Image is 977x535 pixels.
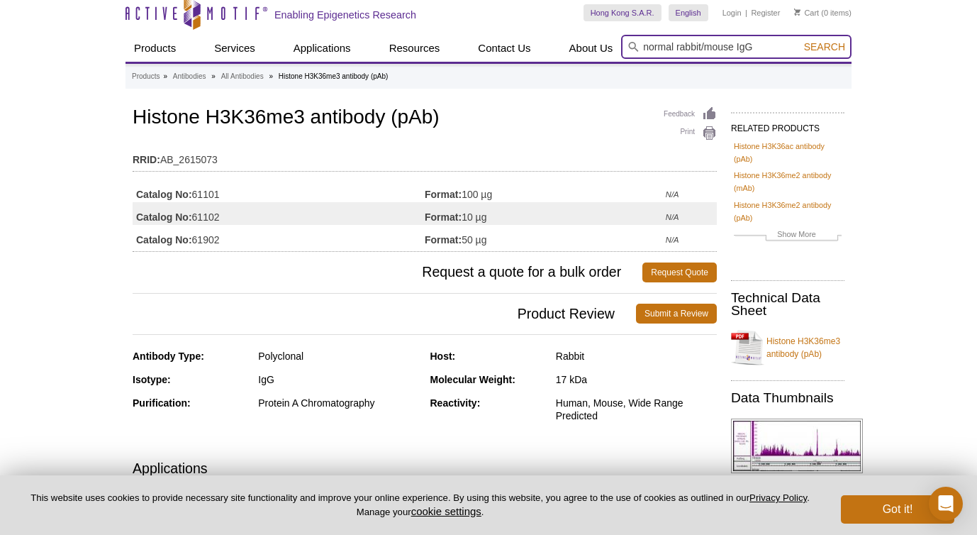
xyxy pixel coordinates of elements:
[731,392,844,404] h2: Data Thumbnails
[751,8,780,18] a: Register
[133,202,425,225] td: 61102
[133,225,425,248] td: 61902
[666,202,717,225] td: N/A
[734,169,842,194] a: Histone H3K36me2 antibody (mAb)
[800,40,849,53] button: Search
[561,35,622,62] a: About Us
[642,263,717,282] a: Request Quote
[929,487,963,521] div: Open Intercom Messenger
[841,495,954,524] button: Got it!
[731,292,844,317] h2: Technical Data Sheet
[804,41,845,53] span: Search
[621,35,852,59] input: Keyword, Cat. No.
[136,188,192,201] strong: Catalog No:
[430,374,515,385] strong: Molecular Weight:
[556,350,717,363] div: Rabbit
[666,180,717,202] td: N/A
[469,35,539,62] a: Contact Us
[211,72,216,80] li: »
[133,397,191,409] strong: Purification:
[133,374,171,385] strong: Isotype:
[279,72,389,80] li: Histone H3K36me3 antibody (pAb)
[258,350,419,363] div: Polyclonal
[411,505,481,517] button: cookie settings
[23,492,817,519] p: This website uses cookies to provide necessary site functionality and improve your online experie...
[133,304,636,324] span: Product Review
[664,126,717,141] a: Print
[258,397,419,409] div: Protein A Chromatography
[430,397,481,409] strong: Reactivity:
[722,8,742,18] a: Login
[381,35,449,62] a: Resources
[666,225,717,248] td: N/A
[556,397,717,422] div: Human, Mouse, Wide Range Predicted
[133,263,642,282] span: Request a quote for a bulk order
[669,4,708,21] a: English
[731,419,863,473] img: Histone H3K36me3 antibody (pAb) tested by ChIP-Seq.
[274,9,416,21] h2: Enabling Epigenetics Research
[258,373,419,386] div: IgG
[206,35,264,62] a: Services
[125,35,184,62] a: Products
[269,72,273,80] li: »
[133,351,204,362] strong: Antibody Type:
[425,180,666,202] td: 100 µg
[163,72,167,80] li: »
[133,458,717,479] h3: Applications
[133,153,160,166] strong: RRID:
[136,211,192,224] strong: Catalog No:
[745,4,747,21] li: |
[734,228,842,244] a: Show More
[556,373,717,386] div: 17 kDa
[584,4,661,21] a: Hong Kong S.A.R.
[734,199,842,224] a: Histone H3K36me2 antibody (pAb)
[136,233,192,246] strong: Catalog No:
[794,9,800,16] img: Your Cart
[173,70,206,83] a: Antibodies
[221,70,264,83] a: All Antibodies
[132,70,160,83] a: Products
[794,4,852,21] li: (0 items)
[430,351,456,362] strong: Host:
[664,106,717,122] a: Feedback
[425,211,462,224] strong: Format:
[425,225,666,248] td: 50 µg
[794,8,819,18] a: Cart
[734,140,842,165] a: Histone H3K36ac antibody (pAb)
[133,106,717,131] h1: Histone H3K36me3 antibody (pAb)
[425,202,666,225] td: 10 µg
[133,180,425,202] td: 61101
[731,326,844,369] a: Histone H3K36me3 antibody (pAb)
[731,112,844,138] h2: RELATED PRODUCTS
[425,233,462,246] strong: Format:
[425,188,462,201] strong: Format:
[749,492,807,503] a: Privacy Policy
[285,35,359,62] a: Applications
[133,145,717,167] td: AB_2615073
[636,304,717,324] a: Submit a Review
